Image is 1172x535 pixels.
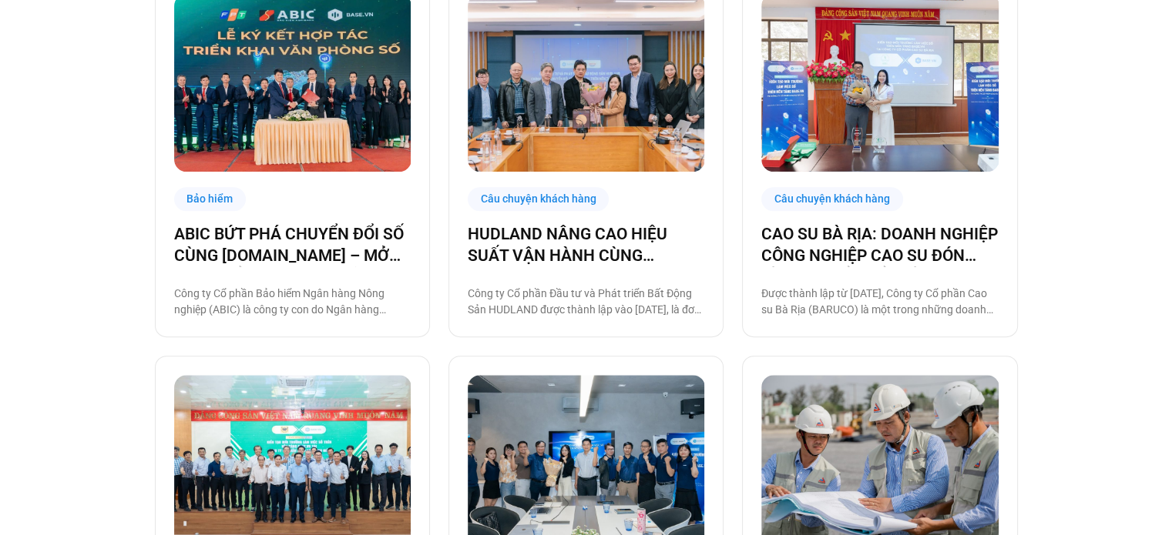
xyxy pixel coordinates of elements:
p: Công ty Cổ phần Đầu tư và Phát triển Bất Động Sản HUDLAND được thành lập vào [DATE], là đơn vị th... [468,286,704,318]
div: Câu chuyện khách hàng [761,187,903,211]
div: Bảo hiểm [174,187,247,211]
a: ABIC BỨT PHÁ CHUYỂN ĐỔI SỐ CÙNG [DOMAIN_NAME] – MỞ RA CHUẨN MỚI CHO QUẢN TRỊ NGÀNH BẢO HIỂM [174,223,411,266]
p: Được thành lập từ [DATE], Công ty Cổ phần Cao su Bà Rịa (BARUCO) là một trong những doanh nghiệp ... [761,286,998,318]
div: Câu chuyện khách hàng [468,187,610,211]
a: HUDLAND NÂNG CAO HIỆU SUẤT VẬN HÀNH CÙNG [DOMAIN_NAME] [468,223,704,266]
a: CAO SU BÀ RỊA: DOANH NGHIỆP CÔNG NGHIỆP CAO SU ĐÓN ĐẦU CHUYỂN ĐỔI SỐ [761,223,998,266]
p: Công ty Cổ phần Bảo hiểm Ngân hàng Nông nghiệp (ABIC) là công ty con do Ngân hàng Agribank nắm gi... [174,286,411,318]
